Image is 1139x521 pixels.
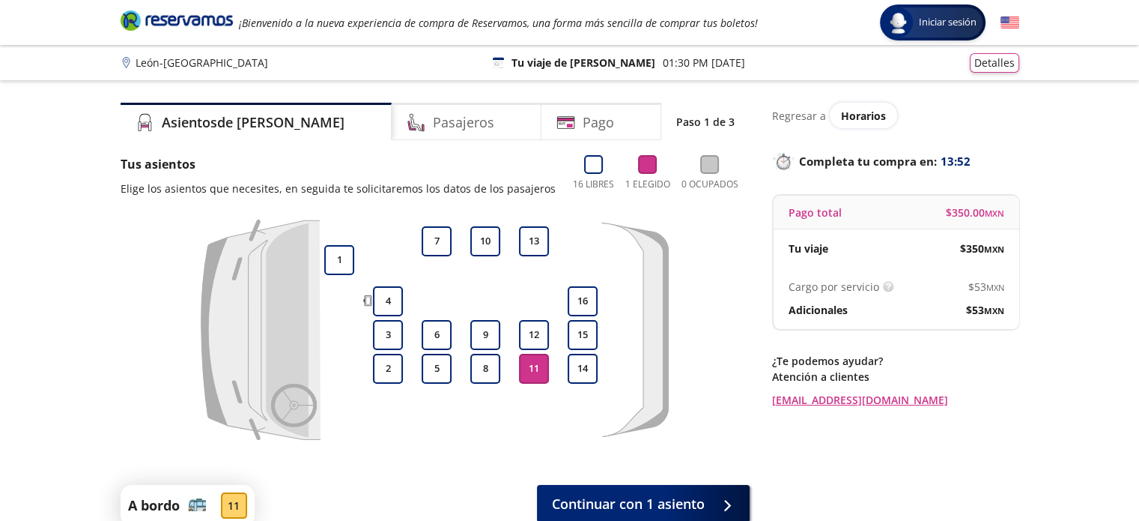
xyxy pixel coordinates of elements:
[946,205,1004,220] span: $ 350.00
[970,53,1019,73] button: Detalles
[625,178,670,191] p: 1 Elegido
[583,112,614,133] h4: Pago
[373,354,403,384] button: 2
[568,286,598,316] button: 16
[422,354,452,384] button: 5
[772,353,1019,369] p: ¿Te podemos ayudar?
[121,9,233,36] a: Brand Logo
[772,151,1019,172] p: Completa tu compra en :
[519,320,549,350] button: 12
[772,108,826,124] p: Regresar a
[1000,13,1019,32] button: English
[841,109,886,123] span: Horarios
[772,392,1019,408] a: [EMAIL_ADDRESS][DOMAIN_NAME]
[984,244,1004,255] small: MXN
[913,15,982,30] span: Iniciar sesión
[789,205,842,220] p: Pago total
[968,279,1004,295] span: $ 53
[519,354,549,384] button: 11
[552,494,705,514] span: Continuar con 1 asiento
[985,208,1004,219] small: MXN
[373,320,403,350] button: 3
[519,226,549,256] button: 13
[121,9,233,31] i: Brand Logo
[789,279,879,295] p: Cargo por servicio
[121,181,556,196] p: Elige los asientos que necesites, en seguida te solicitaremos los datos de los pasajeros
[324,245,354,275] button: 1
[422,226,452,256] button: 7
[128,496,180,516] p: A bordo
[470,320,500,350] button: 9
[568,354,598,384] button: 14
[162,112,344,133] h4: Asientos de [PERSON_NAME]
[568,320,598,350] button: 15
[470,354,500,384] button: 8
[663,55,745,70] p: 01:30 PM [DATE]
[221,493,247,519] div: 11
[966,302,1004,318] span: $ 53
[772,369,1019,385] p: Atención a clientes
[239,16,758,30] em: ¡Bienvenido a la nueva experiencia de compra de Reservamos, una forma más sencilla de comprar tus...
[470,226,500,256] button: 10
[960,241,1004,256] span: $ 350
[511,55,655,70] p: Tu viaje de [PERSON_NAME]
[986,282,1004,293] small: MXN
[789,302,848,318] p: Adicionales
[984,305,1004,316] small: MXN
[676,114,735,130] p: Paso 1 de 3
[772,103,1019,128] div: Regresar a ver horarios
[136,55,268,70] p: León - [GEOGRAPHIC_DATA]
[573,178,614,191] p: 16 Libres
[433,112,494,133] h4: Pasajeros
[941,153,971,170] span: 13:52
[681,178,738,191] p: 0 Ocupados
[121,155,556,173] p: Tus asientos
[789,241,828,256] p: Tu viaje
[373,286,403,316] button: 4
[422,320,452,350] button: 6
